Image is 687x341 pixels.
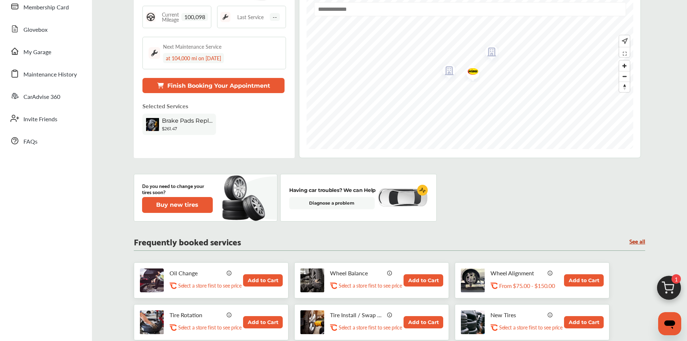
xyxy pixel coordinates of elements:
div: Map marker [461,63,479,82]
a: Maintenance History [6,64,85,83]
a: See all [629,238,645,244]
p: Wheel Alignment [490,270,545,276]
p: Select a store first to see price [178,324,241,331]
img: recenter.ce011a49.svg [620,37,628,45]
img: tire-install-swap-tires-thumb.jpg [300,310,324,334]
span: -- [270,13,280,21]
img: cart_icon.3d0951e8.svg [652,272,686,307]
span: Membership Card [23,3,69,12]
button: Reset bearing to north [619,82,630,92]
img: cardiogram-logo.18e20815.svg [417,185,428,196]
span: Invite Friends [23,115,57,124]
b: $261.47 [162,126,177,131]
p: Oil Change [169,270,224,276]
span: 100,098 [181,13,208,21]
div: Map marker [480,42,498,65]
a: Glovebox [6,19,85,38]
button: Add to Cart [564,316,604,328]
img: info_icon_vector.svg [547,270,553,276]
img: info_icon_vector.svg [387,312,393,318]
a: Invite Friends [6,109,85,128]
img: info_icon_vector.svg [226,270,232,276]
button: Finish Booking Your Appointment [142,78,285,93]
img: info_icon_vector.svg [547,312,553,318]
img: diagnose-vehicle.c84bcb0a.svg [377,188,428,207]
img: new-tires-thumb.jpg [461,310,485,334]
span: Current Mileage [159,12,181,22]
img: info_icon_vector.svg [226,312,232,318]
img: wheel-alignment-thumb.jpg [461,268,485,292]
a: My Garage [6,42,85,61]
p: Frequently booked services [134,238,241,245]
img: new-tire.a0c7fe23.svg [221,172,269,223]
div: Next Maintenance Service [163,43,221,50]
a: FAQs [6,131,85,150]
img: tire-wheel-balance-thumb.jpg [300,268,324,292]
img: maintenance_logo [220,12,230,22]
img: brake-pads-replacement-thumb.jpg [146,118,159,131]
span: Reset bearing to north [619,82,630,92]
p: Select a store first to see price [339,324,402,331]
button: Add to Cart [243,274,283,287]
span: Brake Pads Replacement - Rear [162,117,212,124]
img: info_icon_vector.svg [387,270,393,276]
img: empty_shop_logo.394c5474.svg [437,61,456,83]
p: From $75.00 - $150.00 [499,282,555,289]
img: maintenance_logo [149,47,160,59]
span: FAQs [23,137,38,147]
span: CarAdvise 360 [23,92,60,102]
button: Zoom out [619,71,630,82]
button: Add to Cart [564,274,604,287]
a: Buy new tires [142,197,214,213]
p: Select a store first to see price [178,282,241,289]
div: Map marker [437,61,455,83]
p: Selected Services [142,102,188,110]
img: oil-change-thumb.jpg [140,268,164,292]
p: Tire Install / Swap Tires [330,311,384,318]
img: Midas+Logo_RGB.png [461,63,480,82]
span: Glovebox [23,25,48,35]
p: Wheel Balance [330,270,384,276]
div: at 104,000 mi on [DATE] [163,53,224,63]
button: Add to Cart [404,274,443,287]
button: Add to Cart [243,316,283,328]
p: Select a store first to see price [499,324,562,331]
p: Tire Rotation [169,311,224,318]
span: Last Service [237,14,264,19]
img: steering_logo [146,12,156,22]
span: 1 [671,274,681,284]
span: Maintenance History [23,70,77,79]
a: CarAdvise 360 [6,87,85,105]
button: Buy new tires [142,197,213,213]
button: Add to Cart [404,316,443,328]
img: tire-rotation-thumb.jpg [140,310,164,334]
iframe: Button to launch messaging window [658,312,681,335]
span: My Garage [23,48,51,57]
button: Zoom in [619,61,630,71]
img: empty_shop_logo.394c5474.svg [480,42,499,65]
p: New Tires [490,311,545,318]
p: Select a store first to see price [339,282,402,289]
a: Diagnose a problem [289,197,375,209]
p: Having car troubles? We can Help [289,186,376,194]
p: Do you need to change your tires soon? [142,183,213,195]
